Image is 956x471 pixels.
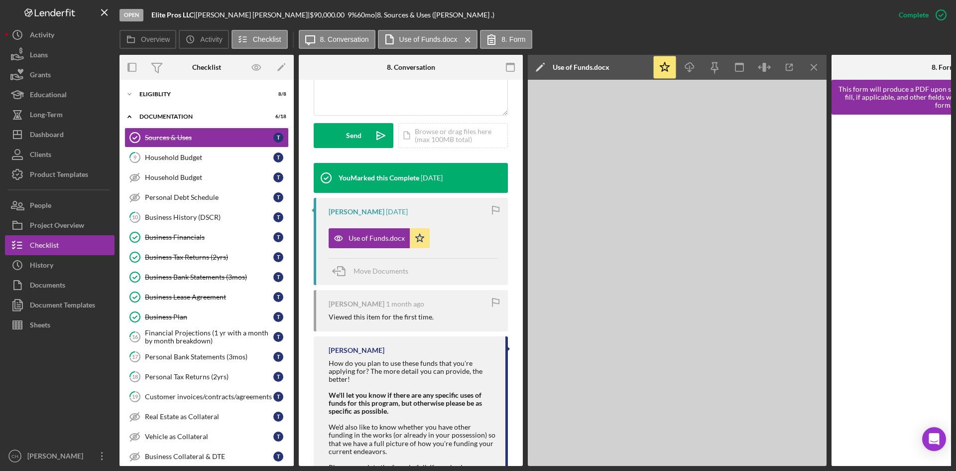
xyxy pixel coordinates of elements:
[124,307,289,327] a: Business PlanT
[11,454,18,459] text: CH
[145,233,273,241] div: Business Financials
[329,259,418,284] button: Move Documents
[5,315,115,335] a: Sheets
[132,393,138,400] tspan: 19
[124,187,289,207] a: Personal Debt ScheduleT
[30,315,50,337] div: Sheets
[141,35,170,43] label: Overview
[378,30,478,49] button: Use of Funds.docx
[386,208,408,216] time: 2025-07-29 23:30
[299,30,375,49] button: 8. Conversation
[145,329,273,345] div: Financial Projections (1 yr with a month by month breakdown)
[119,30,176,49] button: Overview
[320,35,369,43] label: 8. Conversation
[124,128,289,148] a: Sources & UsesT
[273,292,283,302] div: T
[329,313,434,321] div: Viewed this item for the first time.
[387,63,435,71] div: 8. Conversation
[124,148,289,167] a: 9Household BudgetT
[329,346,384,354] div: [PERSON_NAME]
[145,353,273,361] div: Personal Bank Statements (3mos)
[501,35,525,43] label: 8. Form
[314,123,393,148] button: Send
[124,167,289,187] a: Household BudgetT
[357,11,375,19] div: 60 mo
[124,327,289,347] a: 16Financial Projections (1 yr with a month by month breakdown)T
[273,133,283,143] div: T
[145,413,273,421] div: Real Estate as Collateral
[151,11,196,19] div: |
[5,446,115,466] button: CH[PERSON_NAME]
[329,391,482,415] strong: We'll let you know if there are any specific uses of funds for this program, but otherwise please...
[273,392,283,402] div: T
[133,154,137,160] tspan: 9
[145,193,273,201] div: Personal Debt Schedule
[273,232,283,242] div: T
[480,30,532,49] button: 8. Form
[273,153,283,162] div: T
[329,208,384,216] div: [PERSON_NAME]
[339,174,419,182] div: You Marked this Complete
[273,312,283,322] div: T
[273,412,283,422] div: T
[273,452,283,462] div: T
[124,227,289,247] a: Business FinancialsT
[132,373,138,380] tspan: 18
[124,247,289,267] a: Business Tax Returns (2yrs)T
[119,9,143,21] div: Open
[132,214,138,220] tspan: 10
[932,63,956,71] div: 8. Form
[273,332,283,342] div: T
[196,11,310,19] div: [PERSON_NAME] [PERSON_NAME] |
[25,446,90,469] div: [PERSON_NAME]
[124,207,289,227] a: 10Business History (DSCR)T
[253,35,281,43] label: Checklist
[124,407,289,427] a: Real Estate as CollateralT
[151,10,194,19] b: Elite Pros LLC
[922,427,946,451] div: Open Intercom Messenger
[349,234,405,242] div: Use of Funds.docx
[348,11,357,19] div: 9 %
[889,5,951,25] button: Complete
[346,123,361,148] div: Send
[145,134,273,142] div: Sources & Uses
[132,333,138,340] tspan: 16
[273,272,283,282] div: T
[375,11,494,19] div: | 8. Sources & Uses ([PERSON_NAME] .)
[200,35,222,43] label: Activity
[273,212,283,222] div: T
[329,300,384,308] div: [PERSON_NAME]
[145,293,273,301] div: Business Lease Agreement
[145,373,273,381] div: Personal Tax Returns (2yrs)
[273,252,283,262] div: T
[145,154,273,161] div: Household Budget
[124,387,289,407] a: 19Customer invoices/contracts/agreementsT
